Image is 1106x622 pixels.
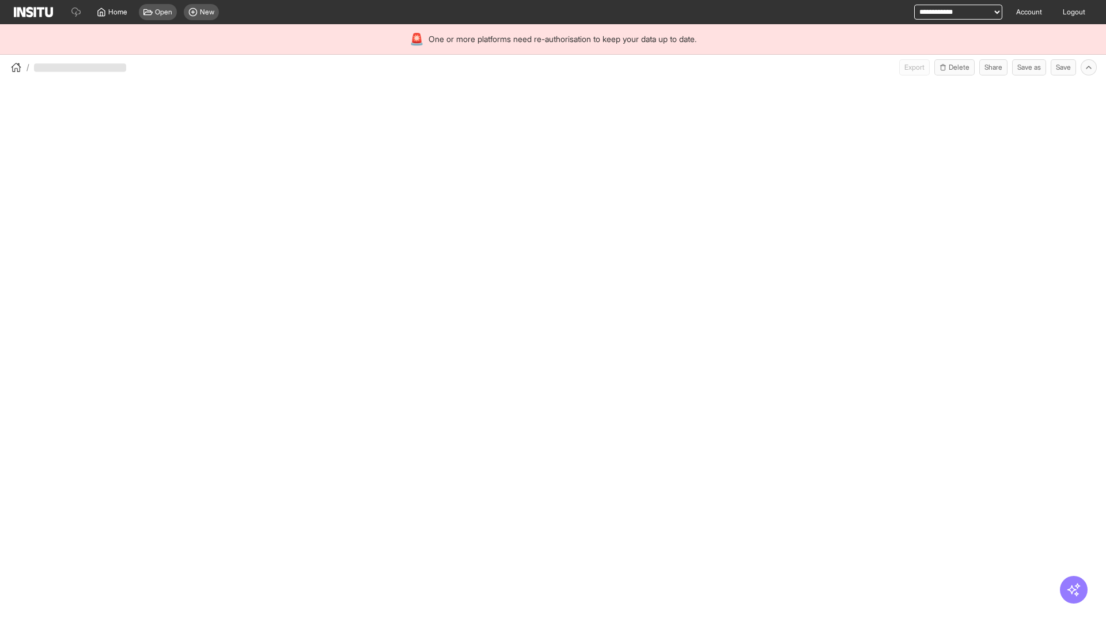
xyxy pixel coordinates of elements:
[1051,59,1076,75] button: Save
[26,62,29,73] span: /
[1012,59,1046,75] button: Save as
[14,7,53,17] img: Logo
[934,59,975,75] button: Delete
[979,59,1007,75] button: Share
[200,7,214,17] span: New
[155,7,172,17] span: Open
[410,31,424,47] div: 🚨
[9,60,29,74] button: /
[108,7,127,17] span: Home
[429,33,696,45] span: One or more platforms need re-authorisation to keep your data up to date.
[899,59,930,75] span: Can currently only export from Insights reports.
[899,59,930,75] button: Export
